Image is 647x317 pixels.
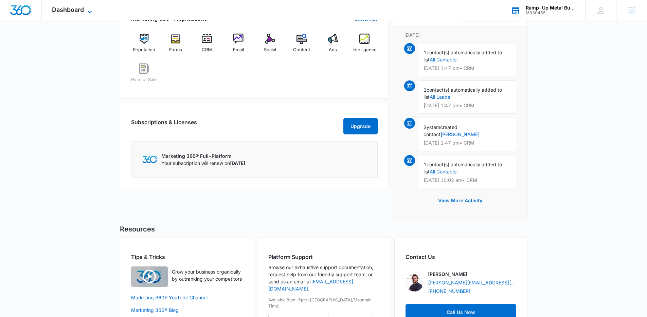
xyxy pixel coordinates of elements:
[162,34,188,58] a: Forms
[353,46,377,53] span: Intelligence
[131,306,242,314] a: Marketing 360® Blog
[226,34,252,58] a: Email
[406,274,423,292] img: Thomas Baron
[120,224,527,234] h5: Resources
[233,46,244,53] span: Email
[133,46,155,53] span: Reputation
[424,50,502,62] span: contact(s) automatically added to list
[161,160,245,167] p: Your subscription will renew on
[430,94,450,100] a: All Leads
[424,50,427,55] span: 1
[268,253,379,261] h2: Platform Support
[329,46,337,53] span: Ads
[230,160,245,166] span: [DATE]
[257,34,283,58] a: Social
[430,57,456,62] a: All Contacts
[441,131,480,137] a: [PERSON_NAME]
[131,294,242,301] a: Marketing 360® YouTube Channel
[288,34,314,58] a: Content
[202,46,212,53] span: CRM
[424,66,510,71] p: [DATE] 1:47 pm • CRM
[424,124,457,137] span: created contact
[424,124,440,130] span: System
[268,297,379,309] p: Available 8am-5pm ([GEOGRAPHIC_DATA]/Mountain Time)
[406,253,516,261] h2: Contact Us
[424,162,502,174] span: contact(s) automatically added to list
[424,103,510,108] p: [DATE] 1:47 pm • CRM
[131,63,157,88] a: Point of Sale
[131,76,157,83] span: Point of Sale
[424,87,427,93] span: 1
[343,118,378,134] button: Upgrade
[293,46,310,53] span: Content
[264,46,276,53] span: Social
[268,264,379,292] p: Browse our exhaustive support documentation, request help from our friendly support team, or send...
[161,152,245,160] p: Marketing 360® Full-Platform
[131,118,197,132] h2: Subscriptions & Licenses
[404,31,516,38] p: [DATE]
[320,34,346,58] a: Ads
[131,266,168,287] img: Quick Overview Video
[194,34,220,58] a: CRM
[526,11,575,15] div: account id
[428,287,470,295] a: [PHONE_NUMBER]
[424,178,510,183] p: [DATE] 10:02 am • CRM
[526,5,575,11] div: account name
[172,268,242,282] p: Grow your business organically by outranking your competitors
[131,34,157,58] a: Reputation
[424,162,427,167] span: 1
[430,169,456,174] a: All Contacts
[169,46,182,53] span: Forms
[131,253,242,261] h2: Tips & Tricks
[52,6,84,13] span: Dashboard
[431,192,489,209] button: View More Activity
[428,279,516,286] a: [PERSON_NAME][EMAIL_ADDRESS][PERSON_NAME][DOMAIN_NAME]
[428,271,467,278] p: [PERSON_NAME]
[352,34,378,58] a: Intelligence
[424,87,502,100] span: contact(s) automatically added to list
[142,156,157,163] img: Marketing 360 Logo
[424,141,510,145] p: [DATE] 1:47 pm • CRM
